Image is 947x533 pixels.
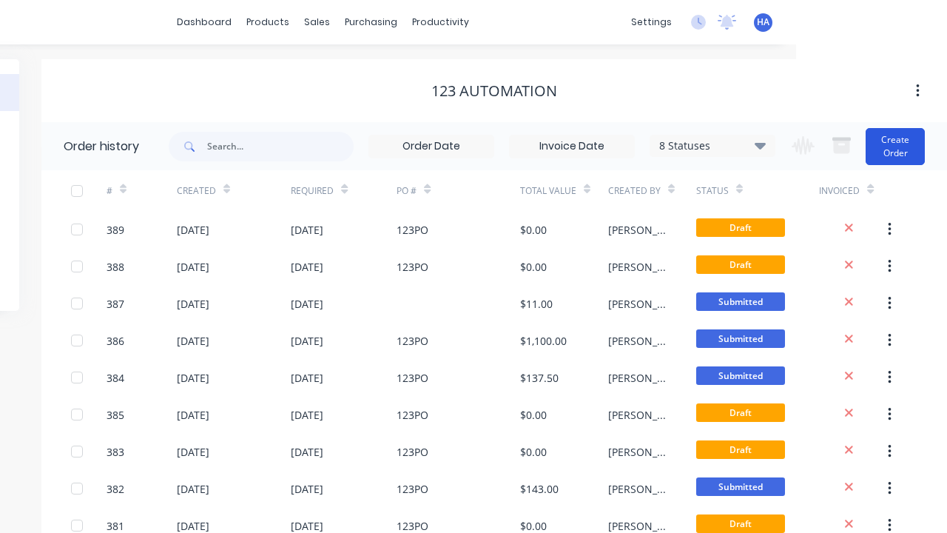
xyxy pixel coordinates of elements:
[696,403,785,422] span: Draft
[107,333,124,349] div: 386
[757,16,769,29] span: HA
[650,138,775,154] div: 8 Statuses
[520,407,547,423] div: $0.00
[177,444,209,460] div: [DATE]
[431,82,557,100] div: 123 Automation
[291,407,323,423] div: [DATE]
[107,296,124,312] div: 387
[520,481,559,497] div: $143.00
[608,170,696,211] div: Created By
[696,440,785,459] span: Draft
[297,11,337,33] div: sales
[337,11,405,33] div: purchasing
[397,407,428,423] div: 123PO
[107,407,124,423] div: 385
[608,333,667,349] div: [PERSON_NAME]
[696,329,785,348] span: Submitted
[608,259,667,275] div: [PERSON_NAME]
[520,370,559,386] div: $137.50
[177,222,209,238] div: [DATE]
[107,170,177,211] div: #
[291,296,323,312] div: [DATE]
[520,170,608,211] div: Total Value
[239,11,297,33] div: products
[520,184,576,198] div: Total Value
[397,444,428,460] div: 123PO
[696,170,820,211] div: Status
[696,218,785,237] span: Draft
[177,184,216,198] div: Created
[291,222,323,238] div: [DATE]
[520,222,547,238] div: $0.00
[177,333,209,349] div: [DATE]
[405,11,476,33] div: productivity
[64,138,139,155] div: Order history
[397,333,428,349] div: 123PO
[608,370,667,386] div: [PERSON_NAME]
[107,370,124,386] div: 384
[107,184,112,198] div: #
[866,128,925,165] button: Create Order
[510,135,634,158] input: Invoice Date
[608,481,667,497] div: [PERSON_NAME]
[819,184,860,198] div: Invoiced
[291,170,397,211] div: Required
[624,11,679,33] div: settings
[608,407,667,423] div: [PERSON_NAME]
[696,514,785,533] span: Draft
[107,259,124,275] div: 388
[819,170,889,211] div: Invoiced
[291,259,323,275] div: [DATE]
[520,333,567,349] div: $1,100.00
[608,184,661,198] div: Created By
[696,366,785,385] span: Submitted
[177,481,209,497] div: [DATE]
[291,481,323,497] div: [DATE]
[397,481,428,497] div: 123PO
[177,170,291,211] div: Created
[397,222,428,238] div: 123PO
[177,296,209,312] div: [DATE]
[520,296,553,312] div: $11.00
[520,259,547,275] div: $0.00
[107,444,124,460] div: 383
[369,135,493,158] input: Order Date
[397,370,428,386] div: 123PO
[696,184,729,198] div: Status
[608,296,667,312] div: [PERSON_NAME]
[291,444,323,460] div: [DATE]
[291,370,323,386] div: [DATE]
[177,259,209,275] div: [DATE]
[520,444,547,460] div: $0.00
[207,132,354,161] input: Search...
[107,481,124,497] div: 382
[696,255,785,274] span: Draft
[397,170,520,211] div: PO #
[177,407,209,423] div: [DATE]
[291,184,334,198] div: Required
[397,259,428,275] div: 123PO
[177,370,209,386] div: [DATE]
[397,184,417,198] div: PO #
[107,222,124,238] div: 389
[696,292,785,311] span: Submitted
[608,444,667,460] div: [PERSON_NAME]
[291,333,323,349] div: [DATE]
[169,11,239,33] a: dashboard
[696,477,785,496] span: Submitted
[608,222,667,238] div: [PERSON_NAME]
